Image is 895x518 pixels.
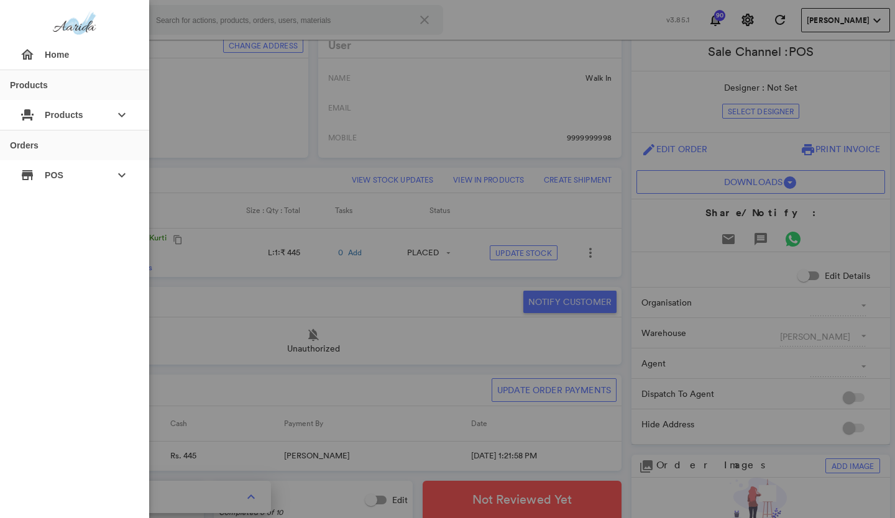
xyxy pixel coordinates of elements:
[20,107,35,122] md-icon: {{ $mdSidemenuContent.icon }}
[53,10,96,37] img: aarida-optimized.png
[10,141,39,150] div: Orders
[114,107,129,122] md-icon: keyboard_arrow_down
[45,164,104,186] span: POS
[20,47,35,62] md-icon: {{menuItem.icon}}
[10,40,139,70] div: Home
[10,81,48,89] div: Products
[114,168,129,183] md-icon: keyboard_arrow_down
[20,168,35,183] md-icon: {{ $mdSidemenuContent.icon }}
[45,104,104,126] span: Products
